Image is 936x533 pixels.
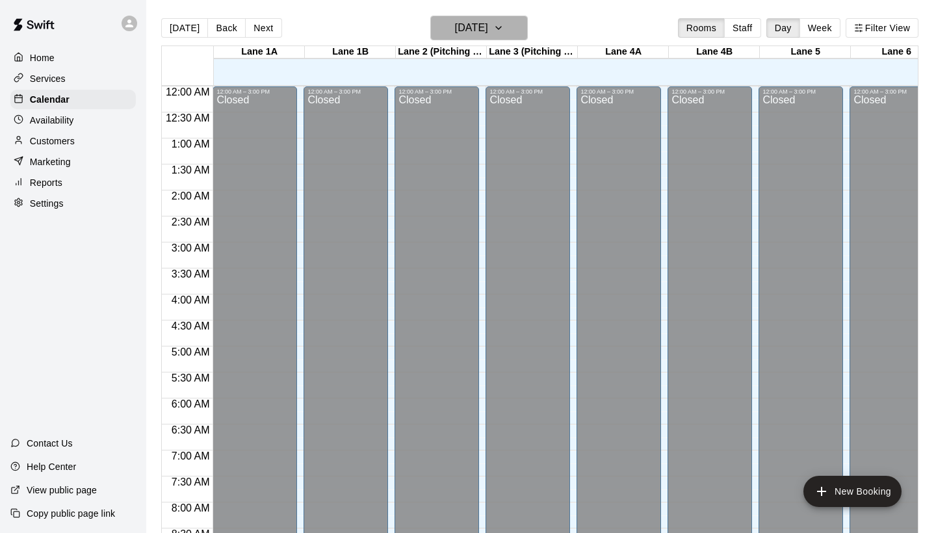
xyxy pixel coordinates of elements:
[580,88,657,95] div: 12:00 AM – 3:00 PM
[30,155,71,168] p: Marketing
[168,372,213,383] span: 5:30 AM
[671,88,748,95] div: 12:00 AM – 3:00 PM
[168,398,213,409] span: 6:00 AM
[168,216,213,227] span: 2:30 AM
[214,46,305,58] div: Lane 1A
[168,424,213,435] span: 6:30 AM
[305,46,396,58] div: Lane 1B
[162,112,213,123] span: 12:30 AM
[30,135,75,148] p: Customers
[168,138,213,149] span: 1:00 AM
[30,93,70,106] p: Calendar
[216,88,293,95] div: 12:00 AM – 3:00 PM
[760,46,851,58] div: Lane 5
[27,460,76,473] p: Help Center
[669,46,760,58] div: Lane 4B
[168,164,213,175] span: 1:30 AM
[168,476,213,487] span: 7:30 AM
[168,190,213,201] span: 2:00 AM
[455,19,488,37] h6: [DATE]
[168,294,213,305] span: 4:00 AM
[489,88,566,95] div: 12:00 AM – 3:00 PM
[799,18,840,38] button: Week
[578,46,669,58] div: Lane 4A
[853,88,930,95] div: 12:00 AM – 3:00 PM
[398,88,475,95] div: 12:00 AM – 3:00 PM
[168,268,213,279] span: 3:30 AM
[10,194,136,213] a: Settings
[10,48,136,68] a: Home
[207,18,246,38] button: Back
[766,18,800,38] button: Day
[245,18,281,38] button: Next
[30,72,66,85] p: Services
[396,46,487,58] div: Lane 2 (Pitching Only)
[10,90,136,109] a: Calendar
[168,450,213,461] span: 7:00 AM
[10,173,136,192] a: Reports
[762,88,839,95] div: 12:00 AM – 3:00 PM
[27,437,73,450] p: Contact Us
[10,131,136,151] a: Customers
[168,242,213,253] span: 3:00 AM
[30,197,64,210] p: Settings
[161,18,208,38] button: [DATE]
[10,110,136,130] a: Availability
[27,507,115,520] p: Copy public page link
[307,88,384,95] div: 12:00 AM – 3:00 PM
[846,18,918,38] button: Filter View
[27,484,97,497] p: View public page
[168,346,213,357] span: 5:00 AM
[10,69,136,88] a: Services
[30,176,62,189] p: Reports
[168,502,213,513] span: 8:00 AM
[30,114,74,127] p: Availability
[10,152,136,172] a: Marketing
[803,476,902,507] button: add
[162,86,213,97] span: 12:00 AM
[30,51,55,64] p: Home
[430,16,528,40] button: [DATE]
[724,18,761,38] button: Staff
[678,18,725,38] button: Rooms
[168,320,213,331] span: 4:30 AM
[487,46,578,58] div: Lane 3 (Pitching Only)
